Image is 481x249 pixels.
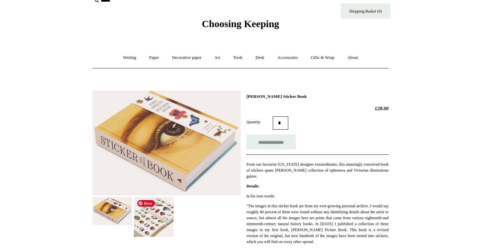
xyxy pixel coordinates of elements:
img: John Derian Sticker Book [93,91,241,196]
img: John Derian Sticker Book [93,197,132,225]
p: "The images in this sticker book are from my ever-growing personal archive. I would say roughly 8... [246,203,388,245]
a: Desk [250,49,270,66]
p: In his own words: [246,193,388,199]
a: Art [209,49,226,66]
span: From our favourite [US_STATE] designer extraordinaire, this amazingly conceived book of stickers ... [246,162,388,179]
label: Quantity [246,119,273,125]
a: Decorative paper [166,49,207,66]
h1: [PERSON_NAME] Sticker Book [246,94,388,99]
span: Save [137,200,155,207]
strong: Details: [246,184,259,188]
a: Shopping Basket (0) [341,4,390,19]
a: Paper [143,49,165,66]
a: About [341,49,364,66]
a: Choosing Keeping [202,23,279,28]
h2: £28.00 [246,105,388,111]
img: John Derian Sticker Book [134,197,174,237]
span: Choosing Keeping [202,18,279,29]
a: Gifts & Wrap [305,49,340,66]
a: Writing [117,49,142,66]
a: Accessories [271,49,304,66]
a: Tools [227,49,249,66]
